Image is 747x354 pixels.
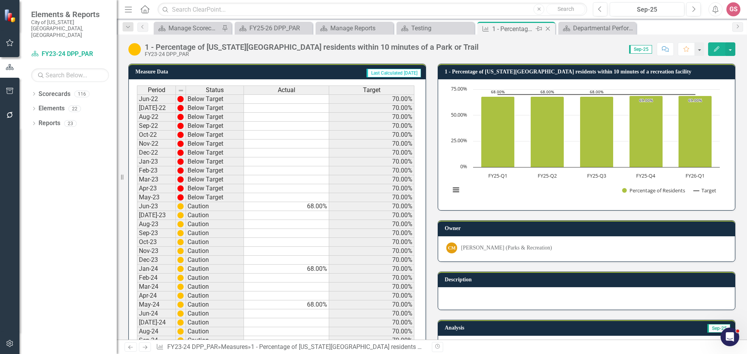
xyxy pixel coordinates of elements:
img: uE0+aDx4AAAAASUVORK5CYII= [177,248,184,254]
text: FY25-Q3 [587,172,606,179]
img: uE0+aDx4AAAAASUVORK5CYII= [177,293,184,299]
td: Oct-22 [137,131,176,140]
td: Below Target [186,122,244,131]
td: 70.00% [329,202,414,211]
td: Jan-23 [137,157,176,166]
div: Sep-25 [612,5,682,14]
td: Caution [186,220,244,229]
h3: Owner [445,225,731,231]
div: 1 - Percentage of [US_STATE][GEOGRAPHIC_DATA] residents within 10 minutes of a Park or Trail [251,343,514,351]
img: 2hsmDMNUY5ikDNObYWI0TKmGyThAO42HaG8AIdpbR0T2TUfkB9TBz4ZujKliAAAAAElFTkSuQmCC [177,114,184,120]
text: 75.00% [451,85,467,92]
a: Measures [221,343,248,351]
img: 2hsmDMNUY5ikDNObYWI0TKmGyThAO42HaG8AIdpbR0T2TUfkB9TBz4ZujKliAAAAAElFTkSuQmCC [177,176,184,183]
img: 2hsmDMNUY5ikDNObYWI0TKmGyThAO42HaG8AIdpbR0T2TUfkB9TBz4ZujKliAAAAAElFTkSuQmCC [177,167,184,174]
td: Mar-24 [137,283,176,291]
td: Below Target [186,94,244,104]
path: FY25-Q4, 69. Percentage of Residents. [630,96,663,167]
td: Below Target [186,166,244,175]
td: 70.00% [329,193,414,202]
td: 70.00% [329,274,414,283]
td: Caution [186,256,244,265]
span: Sep-25 [629,45,652,54]
td: Dec-22 [137,148,176,157]
td: Nov-23 [137,247,176,256]
td: Caution [186,309,244,318]
td: 70.00% [329,184,414,193]
img: uE0+aDx4AAAAASUVORK5CYII= [177,203,184,209]
td: Oct-23 [137,238,176,247]
img: 8DAGhfEEPCf229AAAAAElFTkSuQmCC [178,87,184,94]
td: Feb-23 [137,166,176,175]
path: FY25-Q3, 68. Percentage of Residents. [580,97,614,167]
svg: Interactive chart [446,85,724,202]
td: 70.00% [329,291,414,300]
span: Search [558,6,574,12]
h3: Measure Data [135,69,242,75]
td: Caution [186,318,244,327]
td: 70.00% [329,336,414,345]
a: FY23-24 DPP_PAR [31,50,109,59]
a: FY25-26 DPP_PAR [237,23,310,33]
td: Caution [186,274,244,283]
img: uE0+aDx4AAAAASUVORK5CYII= [177,328,184,335]
img: 2hsmDMNUY5ikDNObYWI0TKmGyThAO42HaG8AIdpbR0T2TUfkB9TBz4ZujKliAAAAAElFTkSuQmCC [177,141,184,147]
div: Manage Reports [330,23,391,33]
td: 70.00% [329,238,414,247]
img: 2hsmDMNUY5ikDNObYWI0TKmGyThAO42HaG8AIdpbR0T2TUfkB9TBz4ZujKliAAAAAElFTkSuQmCC [177,132,184,138]
div: 116 [74,91,89,97]
td: 70.00% [329,113,414,122]
button: Show Percentage of Residents [622,187,686,194]
td: 70.00% [329,166,414,175]
img: uE0+aDx4AAAAASUVORK5CYII= [177,212,184,218]
td: 70.00% [329,318,414,327]
td: Caution [186,265,244,274]
a: Elements [39,104,65,113]
text: FY26-Q1 [686,172,705,179]
button: Search [546,4,585,15]
td: 70.00% [329,283,414,291]
img: uE0+aDx4AAAAASUVORK5CYII= [177,266,184,272]
td: Sep-22 [137,122,176,131]
img: 2hsmDMNUY5ikDNObYWI0TKmGyThAO42HaG8AIdpbR0T2TUfkB9TBz4ZujKliAAAAAElFTkSuQmCC [177,159,184,165]
img: uE0+aDx4AAAAASUVORK5CYII= [177,337,184,344]
span: Elements & Reports [31,10,109,19]
div: FY25-26 DPP_PAR [249,23,310,33]
text: 0% [460,163,467,170]
div: Chart. Highcharts interactive chart. [446,85,727,202]
td: Caution [186,300,244,309]
img: uE0+aDx4AAAAASUVORK5CYII= [177,284,184,290]
div: 22 [68,105,81,112]
td: Caution [186,211,244,220]
td: Jan-24 [137,265,176,274]
td: 70.00% [329,247,414,256]
td: Feb-24 [137,274,176,283]
div: Departmental Performance Plans - 3 Columns [573,23,634,33]
img: 2hsmDMNUY5ikDNObYWI0TKmGyThAO42HaG8AIdpbR0T2TUfkB9TBz4ZujKliAAAAAElFTkSuQmCC [177,150,184,156]
td: Caution [186,291,244,300]
button: Sep-25 [610,2,684,16]
td: Nov-22 [137,140,176,148]
td: Sep-23 [137,229,176,238]
a: Manage Reports [317,23,391,33]
div: » » [156,343,426,352]
g: Target, series 2 of 2. Line with 5 data points. [496,93,697,96]
img: uE0+aDx4AAAAASUVORK5CYII= [177,221,184,227]
path: FY25-Q1, 68. Percentage of Residents. [481,97,515,167]
span: Period [148,87,165,94]
td: Below Target [186,175,244,184]
text: 50.00% [451,111,467,118]
img: uE0+aDx4AAAAASUVORK5CYII= [177,310,184,317]
a: FY23-24 DPP_PAR [167,343,218,351]
td: Caution [186,202,244,211]
td: 70.00% [329,229,414,238]
td: 70.00% [329,157,414,166]
td: Below Target [186,140,244,148]
span: Sep-25 [707,324,730,333]
img: uE0+aDx4AAAAASUVORK5CYII= [177,257,184,263]
td: 70.00% [329,256,414,265]
td: 70.00% [329,122,414,131]
img: uE0+aDx4AAAAASUVORK5CYII= [177,302,184,308]
img: uE0+aDx4AAAAASUVORK5CYII= [177,275,184,281]
div: [PERSON_NAME] (Parks & Recreation) [461,244,552,252]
